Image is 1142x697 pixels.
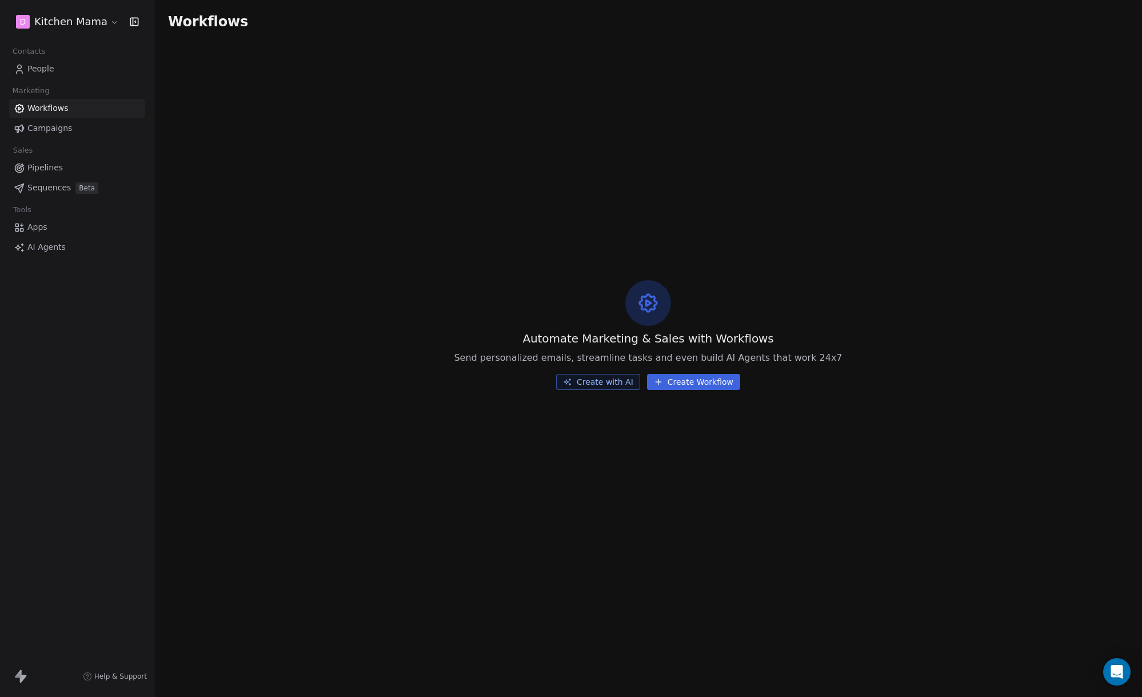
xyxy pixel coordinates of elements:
button: DKitchen Mama [14,12,122,31]
span: Pipelines [27,162,63,174]
span: Campaigns [27,122,72,134]
span: Workflows [27,102,69,114]
a: Help & Support [83,672,147,681]
div: Open Intercom Messenger [1103,658,1131,686]
span: Tools [8,201,36,218]
span: Kitchen Mama [34,14,107,29]
span: Automate Marketing & Sales with Workflows [522,330,773,346]
span: Help & Support [94,672,147,681]
span: Workflows [168,14,248,30]
a: People [9,59,145,78]
span: People [27,63,54,75]
a: SequencesBeta [9,178,145,197]
a: AI Agents [9,238,145,257]
span: Send personalized emails, streamline tasks and even build AI Agents that work 24x7 [454,351,842,365]
button: Create with AI [556,374,640,390]
a: Campaigns [9,119,145,138]
span: Sequences [27,182,71,194]
span: AI Agents [27,241,66,253]
span: Sales [8,142,38,159]
button: Create Workflow [647,374,740,390]
span: D [20,16,26,27]
span: Contacts [7,43,50,60]
span: Apps [27,221,47,233]
a: Apps [9,218,145,237]
span: Marketing [7,82,54,99]
a: Pipelines [9,158,145,177]
span: Beta [75,182,98,194]
a: Workflows [9,99,145,118]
